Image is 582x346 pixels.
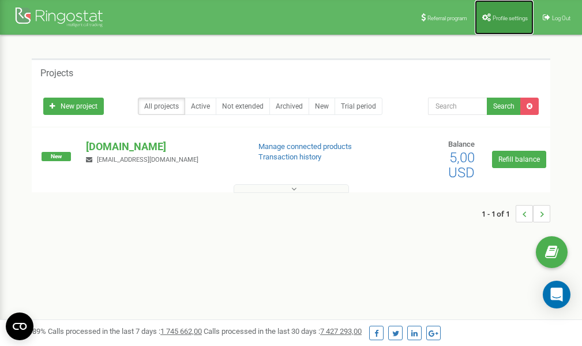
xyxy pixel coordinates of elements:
[6,312,33,340] button: Open CMP widget
[482,205,516,222] span: 1 - 1 of 1
[40,68,73,79] h5: Projects
[204,327,362,336] span: Calls processed in the last 30 days :
[48,327,202,336] span: Calls processed in the last 7 days :
[138,98,185,115] a: All projects
[258,142,352,151] a: Manage connected products
[185,98,216,115] a: Active
[428,98,487,115] input: Search
[487,98,521,115] button: Search
[320,327,362,336] u: 7 427 293,00
[42,152,71,161] span: New
[86,139,239,154] p: [DOMAIN_NAME]
[448,140,475,148] span: Balance
[97,156,198,163] span: [EMAIL_ADDRESS][DOMAIN_NAME]
[258,152,321,161] a: Transaction history
[309,98,335,115] a: New
[552,15,570,21] span: Log Out
[269,98,309,115] a: Archived
[427,15,467,21] span: Referral program
[448,150,475,181] span: 5,00 USD
[492,151,546,168] a: Refill balance
[482,194,550,234] nav: ...
[493,15,528,21] span: Profile settings
[160,327,202,336] u: 1 745 662,00
[216,98,270,115] a: Not extended
[543,281,570,308] div: Open Intercom Messenger
[335,98,382,115] a: Trial period
[43,98,104,115] a: New project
